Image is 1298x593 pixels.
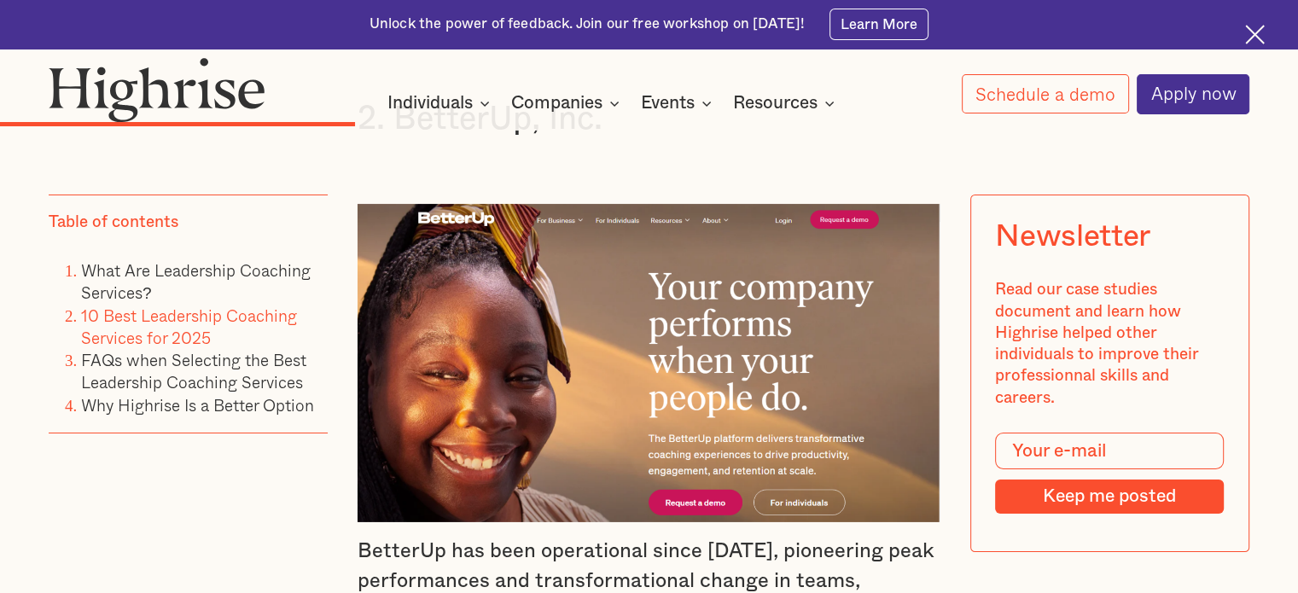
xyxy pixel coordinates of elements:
a: FAQs when Selecting the Best Leadership Coaching Services [81,347,306,394]
img: Cross icon [1245,25,1265,44]
form: Modal Form [996,433,1225,515]
div: Events [641,93,717,113]
a: What Are Leadership Coaching Services? [81,258,311,305]
input: Keep me posted [996,480,1225,514]
div: Table of contents [49,212,178,233]
div: Resources [733,93,818,113]
a: Learn More [829,9,929,39]
a: Schedule a demo [962,74,1129,113]
div: Newsletter [996,220,1150,255]
img: Highrise logo [49,57,265,123]
div: Individuals [387,93,495,113]
div: Individuals [387,93,473,113]
div: Read our case studies document and learn how Highrise helped other individuals to improve their p... [996,280,1225,410]
input: Your e-mail [996,433,1225,470]
a: 10 Best Leadership Coaching Services for 2025 [81,303,297,350]
div: Resources [733,93,840,113]
div: Companies [511,93,602,113]
div: Companies [511,93,625,113]
a: Apply now [1137,74,1249,114]
div: Events [641,93,695,113]
a: Why Highrise Is a Better Option [81,392,314,417]
div: Unlock the power of feedback. Join our free workshop on [DATE]! [370,15,805,34]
